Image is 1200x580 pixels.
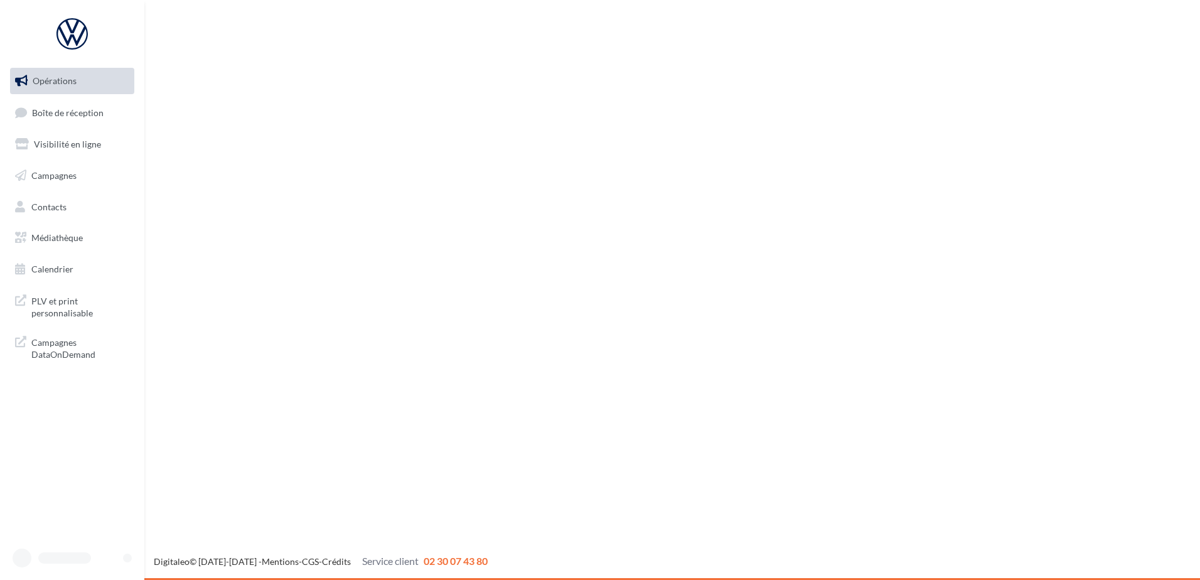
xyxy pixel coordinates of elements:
span: Service client [362,555,419,567]
a: PLV et print personnalisable [8,287,137,325]
span: Contacts [31,201,67,212]
span: Campagnes [31,170,77,181]
a: Campagnes DataOnDemand [8,329,137,366]
a: Médiathèque [8,225,137,251]
span: Calendrier [31,264,73,274]
a: Campagnes [8,163,137,189]
a: Calendrier [8,256,137,282]
a: Boîte de réception [8,99,137,126]
span: PLV et print personnalisable [31,293,129,320]
a: Contacts [8,194,137,220]
a: Digitaleo [154,556,190,567]
span: Médiathèque [31,232,83,243]
span: Campagnes DataOnDemand [31,334,129,361]
a: Opérations [8,68,137,94]
span: Opérations [33,75,77,86]
span: 02 30 07 43 80 [424,555,488,567]
span: © [DATE]-[DATE] - - - [154,556,488,567]
a: Visibilité en ligne [8,131,137,158]
span: Visibilité en ligne [34,139,101,149]
a: Mentions [262,556,299,567]
a: Crédits [322,556,351,567]
a: CGS [302,556,319,567]
span: Boîte de réception [32,107,104,117]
